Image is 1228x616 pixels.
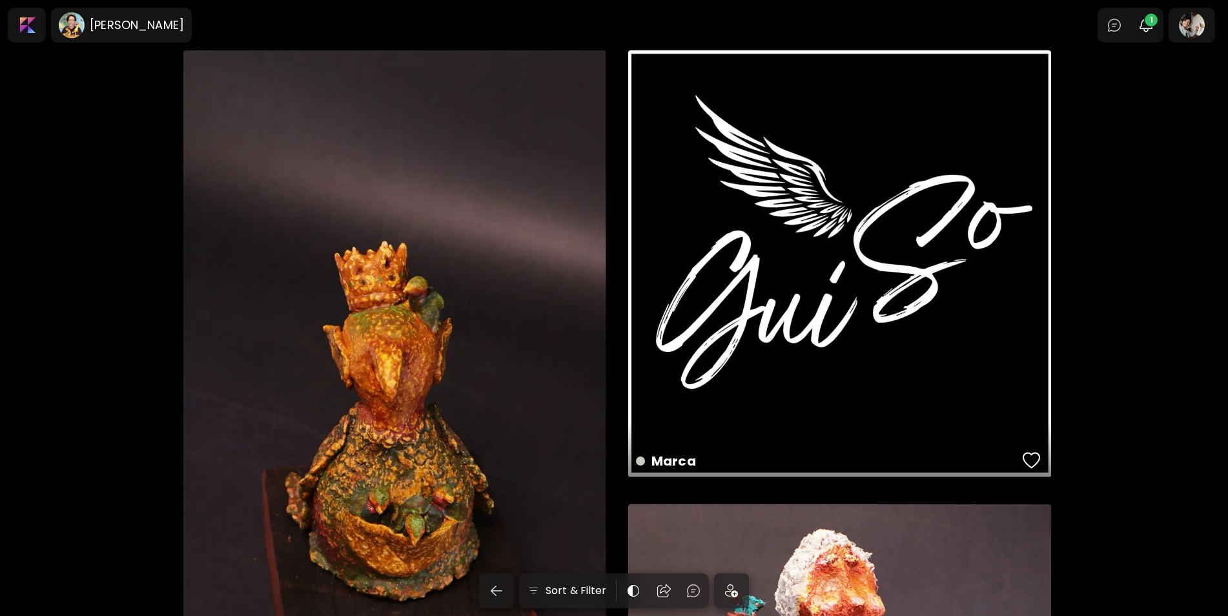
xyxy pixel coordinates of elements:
[90,17,184,33] h6: [PERSON_NAME]
[479,573,519,608] a: back
[725,584,738,597] img: icon
[546,583,607,599] h6: Sort & Filter
[636,451,1018,471] h4: Marca
[686,583,701,599] img: chatIcon
[628,50,1051,477] a: Marcafavoriteshttps://cdn.kaleido.art/CDN/Artwork/175948/Primary/medium.webp?updated=779950
[1145,14,1158,26] span: 1
[1019,447,1044,473] button: favorites
[1135,14,1157,36] button: bellIcon1
[479,573,514,608] button: back
[1138,17,1154,33] img: bellIcon
[1107,17,1122,33] img: chatIcon
[489,583,504,599] img: back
